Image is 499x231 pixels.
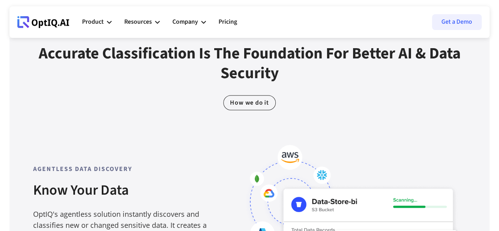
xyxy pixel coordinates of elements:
strong: agentless Data Discovery [33,165,132,173]
a: Webflow Homepage [17,10,69,34]
a: Pricing [219,10,237,34]
div: Company [172,10,206,34]
div: Resources [124,17,152,27]
div: Resources [124,10,160,34]
div: How we do it [223,95,276,110]
a: Get a Demo [432,14,482,30]
div: Company [172,17,198,27]
div: Product [82,17,104,27]
div: Product [82,10,112,34]
strong: Know Your Data [33,180,129,200]
strong: Accurate classification is the foundation for better AI & data security [33,44,466,83]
